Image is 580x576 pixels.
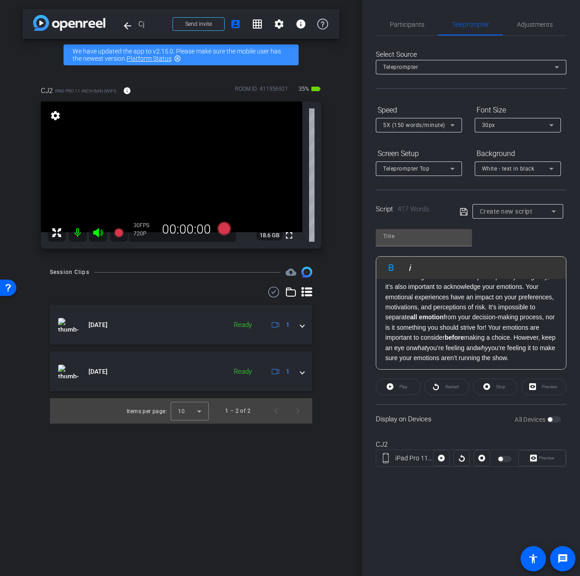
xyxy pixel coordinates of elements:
[55,88,116,94] span: iPad Pro 11-inch (M4) (WiFi)
[58,365,79,378] img: thumb-nail
[49,110,62,121] mat-icon: settings
[285,267,296,278] mat-icon: cloud_upload
[383,122,445,128] span: 5X (150 words/minute)
[284,230,295,241] mat-icon: fullscreen
[225,406,251,415] div: 1 – 2 of 2
[58,318,79,332] img: thumb-nail
[383,231,465,242] input: Title
[274,19,285,29] mat-icon: settings
[156,222,217,237] div: 00:00:00
[172,17,225,31] button: Send invite
[123,87,131,95] mat-icon: info
[64,44,299,65] div: We have updated the app to v2.15.0. Please make sure the mobile user has the newest version.
[50,268,89,277] div: Session Clips
[256,230,283,241] span: 18.6 GB
[229,366,256,377] div: Ready
[376,49,566,60] div: Select Source
[528,553,539,564] mat-icon: accessibility
[383,259,400,277] button: Bold (Ctrl+B)
[88,320,108,330] span: [DATE]
[138,15,167,33] span: Cj
[235,85,288,98] div: ROOM ID: 411956921
[140,222,149,229] span: FPS
[33,15,105,31] img: app-logo
[475,146,561,161] div: Background
[517,21,553,28] span: Adjustments
[295,19,306,29] mat-icon: info
[480,208,533,215] span: Create new script
[398,205,429,213] span: 417 Words
[376,146,462,161] div: Screen Setup
[122,20,133,31] mat-icon: arrow_back
[287,400,309,422] button: Next page
[286,367,290,376] span: 1
[376,439,566,450] div: CJ2
[265,400,287,422] button: Previous page
[127,407,167,416] div: Items per page:
[477,344,488,351] i: why
[285,267,296,278] span: Destinations for your clips
[383,64,418,70] span: Teleprompter
[452,21,489,28] span: Teleprompter
[127,55,172,62] a: Platform Status
[413,344,427,351] i: what
[185,20,212,28] span: Send invite
[515,415,547,424] label: All Devices
[310,83,321,94] mat-icon: battery_std
[390,21,424,28] span: Participants
[475,103,561,118] div: Font Size
[50,351,312,391] mat-expansion-panel-header: thumb-nail[DATE]Ready1
[482,166,535,172] span: White - text in black
[557,553,568,564] mat-icon: message
[286,320,290,330] span: 1
[395,454,433,463] div: iPad Pro 11-inch (M4) (WiFi)
[410,313,443,321] strong: all emotion
[376,103,462,118] div: Speed
[383,166,429,172] span: Teleprompter Top
[133,230,156,237] div: 720P
[88,367,108,376] span: [DATE]
[297,82,310,96] span: 35%
[50,305,312,345] mat-expansion-panel-header: thumb-nail[DATE]Ready1
[376,204,447,215] div: Script
[133,222,156,229] div: 30
[174,55,181,62] mat-icon: highlight_off
[229,320,256,330] div: Ready
[482,122,495,128] span: 30px
[252,19,263,29] mat-icon: grid_on
[301,267,312,278] img: Session clips
[445,334,464,341] strong: before
[41,86,53,96] span: CJ2
[230,19,241,29] mat-icon: account_box
[376,404,566,434] div: Display on Devices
